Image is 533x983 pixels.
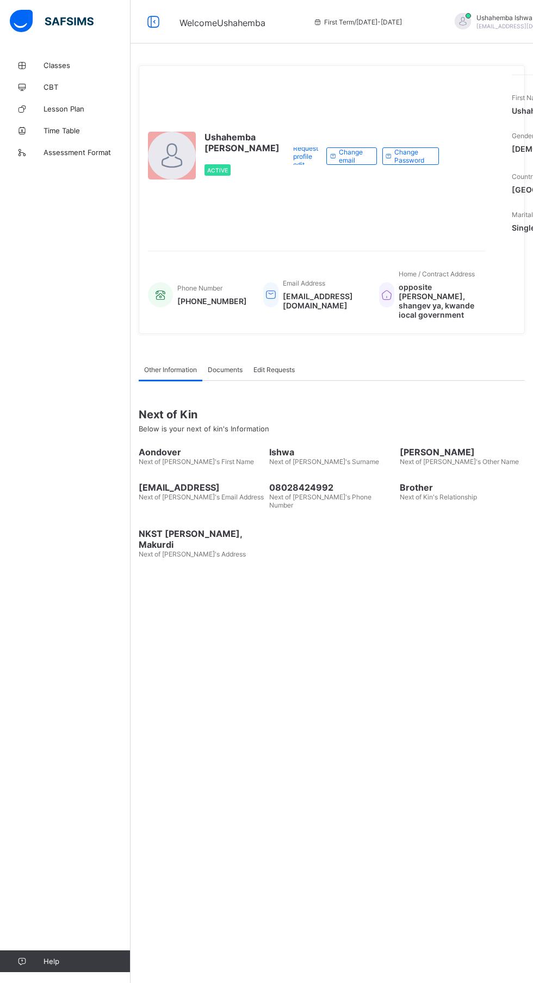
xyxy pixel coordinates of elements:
span: Next of Kin [139,408,525,421]
span: Change Password [394,148,430,164]
span: Next of [PERSON_NAME]'s Email Address [139,493,264,501]
span: Home / Contract Address [399,270,475,278]
span: Below is your next of kin's Information [139,424,269,433]
span: Welcome Ushahemba [179,17,265,28]
span: Brother [400,482,525,493]
span: Next of [PERSON_NAME]'s Surname [269,458,379,466]
span: 08028424992 [269,482,394,493]
span: Other Information [144,366,197,374]
span: Lesson Plan [44,104,131,113]
span: Ushahemba [PERSON_NAME] [204,132,280,153]
span: Active [207,167,228,174]
span: Aondover [139,447,264,458]
span: Ishwa [269,447,394,458]
span: Next of [PERSON_NAME]'s Other Name [400,458,519,466]
span: [EMAIL_ADDRESS] [139,482,264,493]
span: [PHONE_NUMBER] [177,296,247,306]
span: Change email [339,148,368,164]
span: Classes [44,61,131,70]
span: Assessment Format [44,148,131,157]
img: safsims [10,10,94,33]
span: Next of [PERSON_NAME]'s First Name [139,458,254,466]
span: opposite [PERSON_NAME], shangev ya, kwande iocal government [399,282,475,319]
span: Request profile edit [293,144,318,169]
span: Next of [PERSON_NAME]'s Address [139,550,246,558]
span: [EMAIL_ADDRESS][DOMAIN_NAME] [283,292,363,310]
span: Documents [208,366,243,374]
span: Next of Kin's Relationship [400,493,477,501]
span: Help [44,957,130,966]
span: Phone Number [177,284,222,292]
span: Edit Requests [253,366,295,374]
span: NKST [PERSON_NAME], Makurdi [139,528,264,550]
span: CBT [44,83,131,91]
span: Email Address [283,279,325,287]
span: session/term information [313,18,402,26]
span: Time Table [44,126,131,135]
span: [PERSON_NAME] [400,447,525,458]
span: Next of [PERSON_NAME]'s Phone Number [269,493,371,509]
